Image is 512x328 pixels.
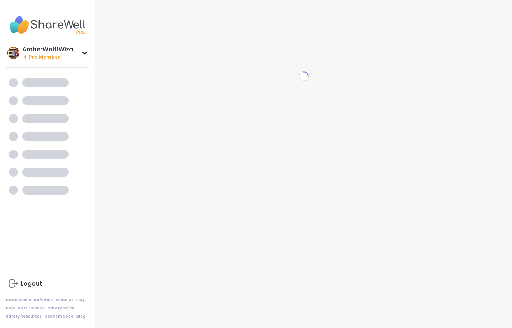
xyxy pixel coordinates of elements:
[6,12,89,38] img: ShareWell Nav Logo
[18,306,45,311] a: Host Training
[56,297,73,303] a: About Us
[6,306,15,311] a: Help
[7,47,19,59] img: AmberWolffWizard
[76,314,85,319] a: Blog
[22,45,78,54] div: AmberWolffWizard
[76,297,84,303] a: FAQ
[48,306,74,311] a: Safety Policy
[6,314,42,319] a: Safety Resources
[6,297,31,303] a: How It Works
[21,280,42,288] div: Logout
[45,314,73,319] a: Redeem Code
[34,297,53,303] a: Referrals
[29,54,60,60] span: Pro Member
[6,275,89,293] a: Logout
